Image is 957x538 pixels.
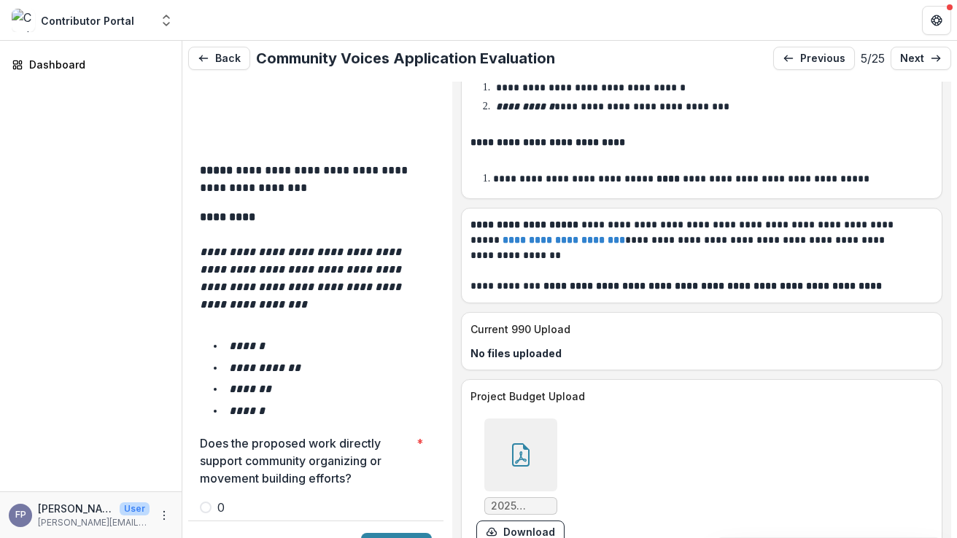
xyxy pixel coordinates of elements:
p: Current 990 Upload [470,321,927,337]
button: Get Help [922,6,951,35]
p: User [120,502,150,515]
img: Contributor Portal [12,9,35,32]
div: Dashboard [29,57,164,72]
p: Does the proposed work directly support community organizing or movement building efforts? [200,434,411,487]
p: No files uploaded [470,346,933,361]
p: [PERSON_NAME][EMAIL_ADDRESS][DOMAIN_NAME] [38,516,150,529]
span: 2025 Community Voices Fund - Nonprofit Budget Template.pdf [491,500,551,512]
p: [PERSON_NAME] [38,501,114,516]
button: Back [188,47,250,70]
p: previous [800,52,845,65]
button: More [155,507,173,524]
div: Contributor Portal [41,13,134,28]
a: previous [773,47,855,70]
p: 5 / 25 [861,50,885,67]
a: next [891,47,951,70]
span: 0 [217,499,225,516]
div: Fred Pinguel [15,510,26,520]
p: next [900,52,924,65]
a: Dashboard [6,52,176,77]
p: Project Budget Upload [470,389,927,404]
button: Open entity switcher [156,6,177,35]
h2: Community Voices Application Evaluation [256,50,555,67]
